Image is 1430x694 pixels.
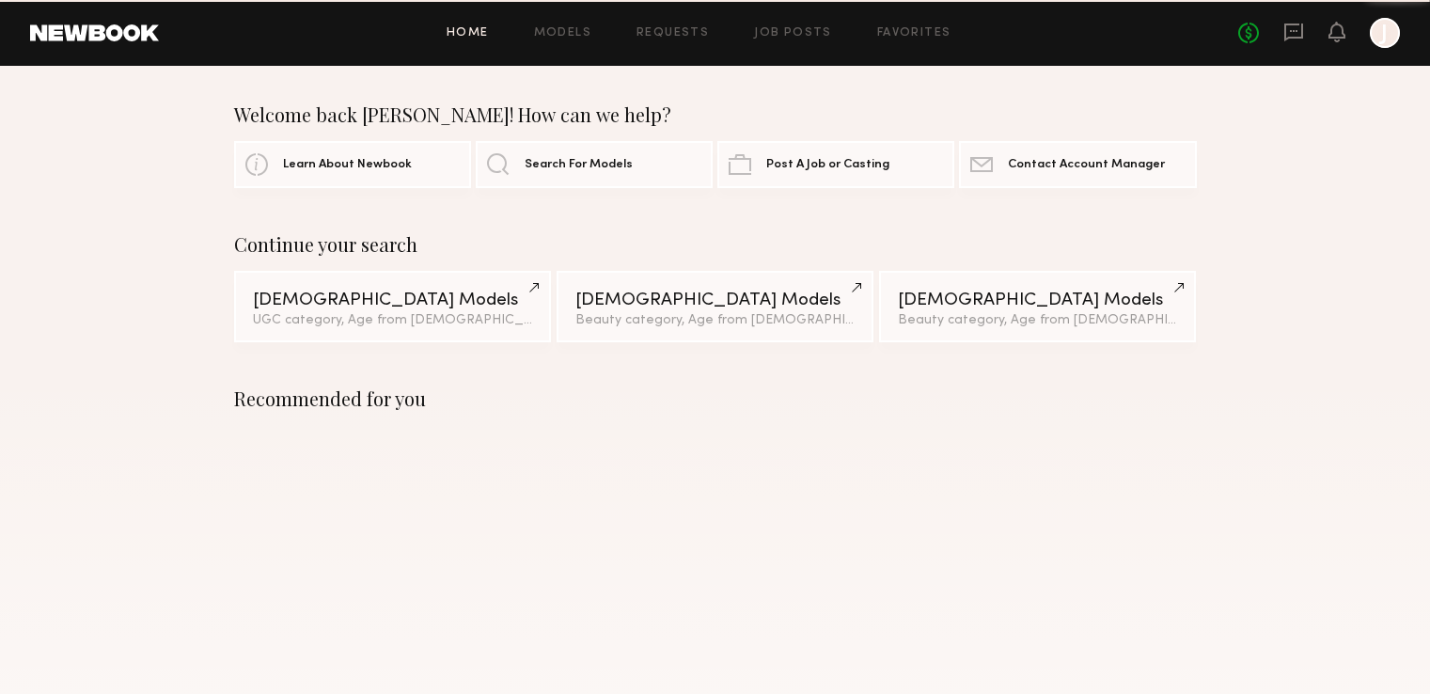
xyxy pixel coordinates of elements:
div: Continue your search [234,233,1197,256]
div: [DEMOGRAPHIC_DATA] Models [575,292,855,309]
a: Requests [636,27,709,39]
a: Job Posts [754,27,832,39]
a: [DEMOGRAPHIC_DATA] ModelsBeauty category, Age from [DEMOGRAPHIC_DATA]. [879,271,1196,342]
span: Contact Account Manager [1008,159,1165,171]
span: Learn About Newbook [283,159,412,171]
a: Learn About Newbook [234,141,471,188]
div: Beauty category, Age from [DEMOGRAPHIC_DATA]. [575,314,855,327]
a: Models [534,27,591,39]
div: Welcome back [PERSON_NAME]! How can we help? [234,103,1197,126]
a: Post A Job or Casting [717,141,954,188]
div: Recommended for you [234,387,1197,410]
a: Home [447,27,489,39]
a: Favorites [877,27,951,39]
a: Contact Account Manager [959,141,1196,188]
span: Search For Models [525,159,633,171]
div: UGC category, Age from [DEMOGRAPHIC_DATA]. [253,314,532,327]
span: Post A Job or Casting [766,159,889,171]
a: J [1370,18,1400,48]
div: [DEMOGRAPHIC_DATA] Models [253,292,532,309]
div: Beauty category, Age from [DEMOGRAPHIC_DATA]. [898,314,1177,327]
a: [DEMOGRAPHIC_DATA] ModelsBeauty category, Age from [DEMOGRAPHIC_DATA]. [557,271,873,342]
a: Search For Models [476,141,713,188]
div: [DEMOGRAPHIC_DATA] Models [898,292,1177,309]
a: [DEMOGRAPHIC_DATA] ModelsUGC category, Age from [DEMOGRAPHIC_DATA]. [234,271,551,342]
